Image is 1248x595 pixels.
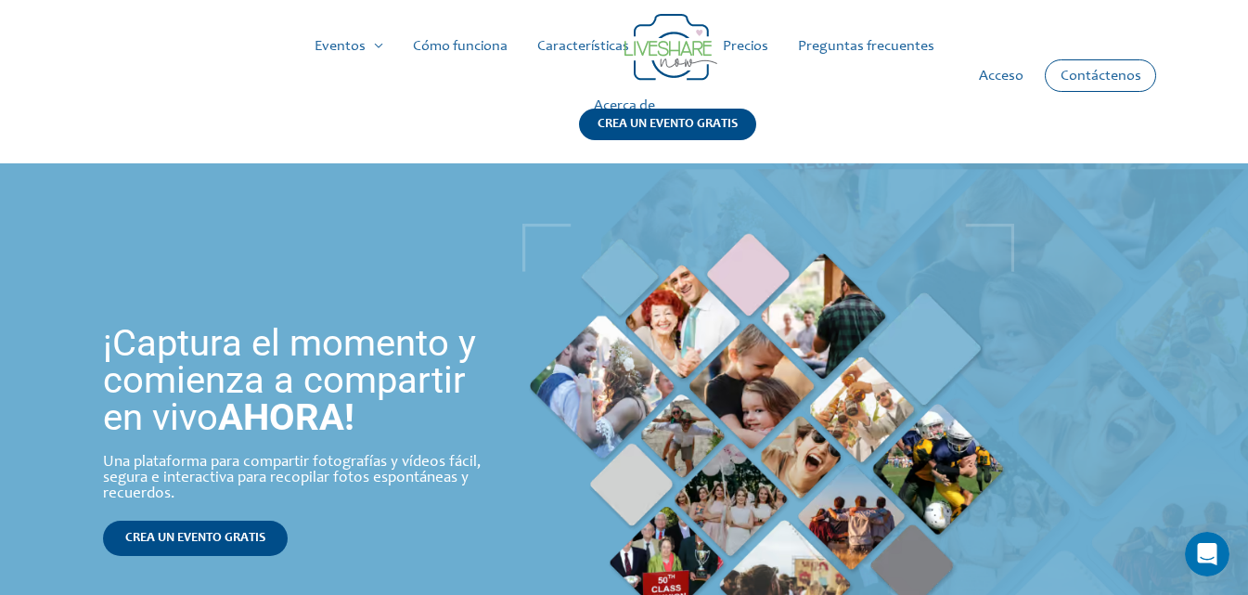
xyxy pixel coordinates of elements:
nav: Navegación del sitio [32,17,1216,136]
font: Características [537,39,629,54]
a: Precios [708,17,783,76]
font: Preguntas frecuentes [798,39,934,54]
font: Acerca de [594,98,655,113]
font: CREA UN EVENTO GRATIS [598,118,738,131]
font: Una plataforma para compartir fotografías y vídeos fácil, segura e interactiva para recopilar fot... [103,455,481,502]
font: ¡Captura el momento y comienza a compartir en vivo [103,321,476,439]
font: Acceso [979,69,1023,84]
a: Acceso [964,46,1038,106]
font: AHORA! [218,395,354,439]
img: Logotipo de LiveShare: Capture y comparta recuerdos de eventos [624,14,717,81]
a: Eventos [300,17,398,76]
a: Contáctenos [1046,60,1156,91]
a: Características [522,17,644,76]
a: Preguntas frecuentes [783,17,949,76]
font: Cómo funciona [413,39,508,54]
font: CREA UN EVENTO GRATIS [125,532,265,545]
a: CREA UN EVENTO GRATIS [579,109,756,163]
a: CREA UN EVENTO GRATIS [103,521,288,556]
font: Contáctenos [1061,69,1141,84]
font: Eventos [315,39,366,54]
font: Precios [723,39,768,54]
a: Acerca de [579,76,670,136]
a: Cómo funciona [398,17,522,76]
iframe: Chat en vivo de Intercom [1185,532,1229,576]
